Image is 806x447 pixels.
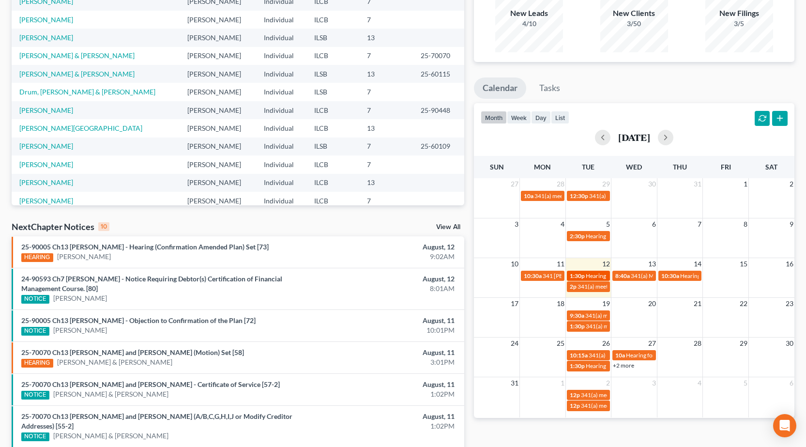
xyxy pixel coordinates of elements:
a: 25-90005 Ch13 [PERSON_NAME] - Hearing (Confirmation Amended Plan) Set [73] [21,243,269,251]
div: 3:01PM [317,357,455,367]
span: 12p [570,391,580,399]
a: [PERSON_NAME] [19,142,73,150]
div: August, 11 [317,348,455,357]
td: 13 [359,119,413,137]
span: Fri [721,163,731,171]
td: [PERSON_NAME] [180,101,256,119]
span: 24 [510,338,519,349]
span: 341(a) Meeting for [PERSON_NAME] & [PERSON_NAME] [631,272,776,279]
div: NOTICE [21,432,49,441]
span: 10:30a [661,272,679,279]
span: 28 [693,338,702,349]
div: August, 11 [317,412,455,421]
a: [PERSON_NAME] & [PERSON_NAME] [57,357,172,367]
td: 7 [359,192,413,210]
span: 29 [601,178,611,190]
span: 1 [560,377,565,389]
td: ILCB [306,119,359,137]
td: Individual [256,101,306,119]
span: 8:40a [615,272,630,279]
span: 341(a) meeting for [PERSON_NAME] [586,323,679,330]
span: 23 [785,298,794,309]
span: 2:30p [570,232,585,240]
span: 341(a) Meeting for [PERSON_NAME] [589,352,683,359]
a: [PERSON_NAME] & [PERSON_NAME] [19,51,135,60]
td: ILCB [306,192,359,210]
a: [PERSON_NAME] [19,197,73,205]
td: [PERSON_NAME] [180,138,256,155]
a: +2 more [613,362,634,369]
span: 26 [601,338,611,349]
span: 9 [789,218,794,230]
span: 4 [560,218,565,230]
td: ILCB [306,155,359,173]
span: Hearing for [PERSON_NAME] & [PERSON_NAME] [586,272,713,279]
a: [PERSON_NAME] [53,293,107,303]
span: 341 [PERSON_NAME] zoom [PHONE_NUMBER] pass 6616 783 918 [543,272,716,279]
span: 341(a) meeting for [PERSON_NAME] [589,192,683,200]
span: 8 [743,218,748,230]
a: 24-90593 Ch7 [PERSON_NAME] - Notice Requiring Debtor(s) Certification of Financial Management Cou... [21,275,282,293]
h2: [DATE] [618,132,650,142]
td: Individual [256,174,306,192]
span: Thu [673,163,687,171]
div: 4/10 [495,19,563,29]
td: Individual [256,83,306,101]
button: list [551,111,569,124]
span: 28 [556,178,565,190]
div: New Filings [705,8,773,19]
span: Mon [534,163,551,171]
span: 31 [693,178,702,190]
td: ILSB [306,83,359,101]
td: ILSB [306,138,359,155]
span: Tue [582,163,594,171]
span: 7 [697,218,702,230]
span: 2 [789,178,794,190]
a: Calendar [474,77,526,99]
span: 2p [570,283,577,290]
span: 12p [570,402,580,409]
div: New Leads [495,8,563,19]
div: 1:02PM [317,389,455,399]
a: [PERSON_NAME] & [PERSON_NAME] [53,431,168,441]
button: month [481,111,507,124]
td: 13 [359,174,413,192]
div: 10 [98,222,109,231]
span: 16 [785,258,794,270]
span: 341(a) meeting for [PERSON_NAME] [578,283,671,290]
td: [PERSON_NAME] [180,174,256,192]
div: August, 12 [317,242,455,252]
span: 3 [651,377,657,389]
span: 22 [739,298,748,309]
span: 19 [601,298,611,309]
td: Individual [256,119,306,137]
td: Individual [256,47,306,65]
div: 10:01PM [317,325,455,335]
td: ILCB [306,47,359,65]
td: Individual [256,138,306,155]
div: 9:02AM [317,252,455,262]
td: ILSB [306,65,359,83]
span: 10a [524,192,533,200]
td: ILCB [306,101,359,119]
div: 8:01AM [317,284,455,293]
td: [PERSON_NAME] [180,192,256,210]
div: August, 11 [317,316,455,325]
span: 341(a) meeting for [PERSON_NAME] [585,312,679,319]
span: 4 [697,377,702,389]
div: NOTICE [21,327,49,336]
span: 15 [739,258,748,270]
div: NOTICE [21,391,49,400]
button: week [507,111,531,124]
span: 3 [514,218,519,230]
span: 27 [647,338,657,349]
td: 13 [359,29,413,46]
a: [PERSON_NAME] [19,106,73,114]
div: 3/50 [600,19,668,29]
a: [PERSON_NAME] [19,178,73,186]
td: 7 [359,155,413,173]
td: ILCB [306,174,359,192]
span: Wed [626,163,642,171]
a: [PERSON_NAME][GEOGRAPHIC_DATA] [19,124,142,132]
span: 10:15a [570,352,588,359]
